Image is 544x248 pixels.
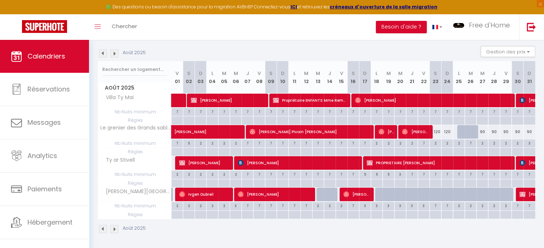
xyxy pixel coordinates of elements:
div: 7 [230,108,241,115]
div: 7 [195,108,206,115]
th: 14 [324,61,336,94]
div: 3 [371,202,382,209]
div: 2 [195,170,206,177]
span: [PERSON_NAME] [402,125,429,139]
div: 7 [324,139,336,146]
div: 3 [359,202,371,209]
div: 7 [312,170,324,177]
span: Règles [98,179,171,187]
div: 2 [230,139,241,146]
th: 01 [171,61,183,94]
abbr: L [293,70,296,77]
span: Nb Nuits minimum [98,108,171,116]
div: 7 [265,139,277,146]
div: 120 [441,125,453,139]
abbr: V [175,70,179,77]
div: 7 [430,170,441,177]
div: 7 [289,202,300,209]
div: 90 [477,125,488,139]
th: 29 [500,61,512,94]
abbr: S [187,70,190,77]
th: 26 [465,61,477,94]
div: 7 [348,170,359,177]
abbr: L [458,70,460,77]
abbr: D [363,70,367,77]
abbr: J [410,70,413,77]
span: Réservations [27,84,70,94]
div: 7 [277,108,288,115]
span: [PERSON_NAME] [191,93,265,107]
th: 16 [347,61,359,94]
div: 7 [265,108,277,115]
span: Propriétaire ENFANTS Mme Remond [273,93,347,107]
th: 21 [406,61,418,94]
div: 7 [418,139,429,146]
div: 7 [465,139,476,146]
div: 7 [265,170,277,177]
th: 25 [453,61,465,94]
th: 28 [488,61,500,94]
div: 7 [512,202,523,209]
img: ... [453,23,464,28]
div: 2 [230,170,241,177]
span: Règles [98,148,171,156]
div: 7 [207,108,218,115]
div: 2 [207,202,218,209]
div: 5 [359,170,371,177]
abbr: D [199,70,203,77]
div: 7 [265,202,277,209]
div: 2 [453,202,465,209]
div: 2 [171,202,183,209]
span: [PERSON_NAME] [174,121,275,135]
th: 08 [254,61,265,94]
div: 7 [441,170,453,177]
div: 7 [254,139,265,146]
div: 2 [195,139,206,146]
div: 2 [336,202,347,209]
div: 7 [289,170,300,177]
div: 3 [383,202,394,209]
div: 7 [512,108,523,115]
div: 7 [523,202,535,209]
div: 2 [512,139,523,146]
div: 7 [277,170,288,177]
div: 7 [477,170,488,177]
div: 5 [183,139,195,146]
div: 90 [512,125,523,139]
div: 7 [218,108,230,115]
div: 7 [254,202,265,209]
div: 7 [324,108,336,115]
th: 19 [382,61,394,94]
abbr: M [304,70,308,77]
div: 7 [453,108,465,115]
div: 7 [488,108,500,115]
div: 5 [383,170,394,177]
th: 11 [289,61,300,94]
div: 2 [312,202,324,209]
div: 7 [488,170,500,177]
div: 2 [183,202,195,209]
th: 22 [418,61,429,94]
div: 7 [430,202,441,209]
div: 2 [500,202,511,209]
abbr: M [234,70,238,77]
abbr: M [480,70,485,77]
a: Chercher [106,14,143,40]
abbr: D [528,70,531,77]
abbr: D [281,70,285,77]
div: 7 [289,139,300,146]
div: 2 [441,139,453,146]
strong: créneaux d'ouverture de la salle migration [330,4,437,10]
abbr: L [375,70,378,77]
span: Le grenier des Grands sables [99,125,173,131]
div: 7 [171,139,183,146]
div: 2 [195,202,206,209]
abbr: M [222,70,226,77]
div: 2 [183,170,195,177]
div: 2 [218,170,230,177]
div: 7 [500,170,511,177]
span: Chercher [112,22,137,30]
th: 30 [512,61,523,94]
div: 2 [477,139,488,146]
div: 2 [488,202,500,209]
